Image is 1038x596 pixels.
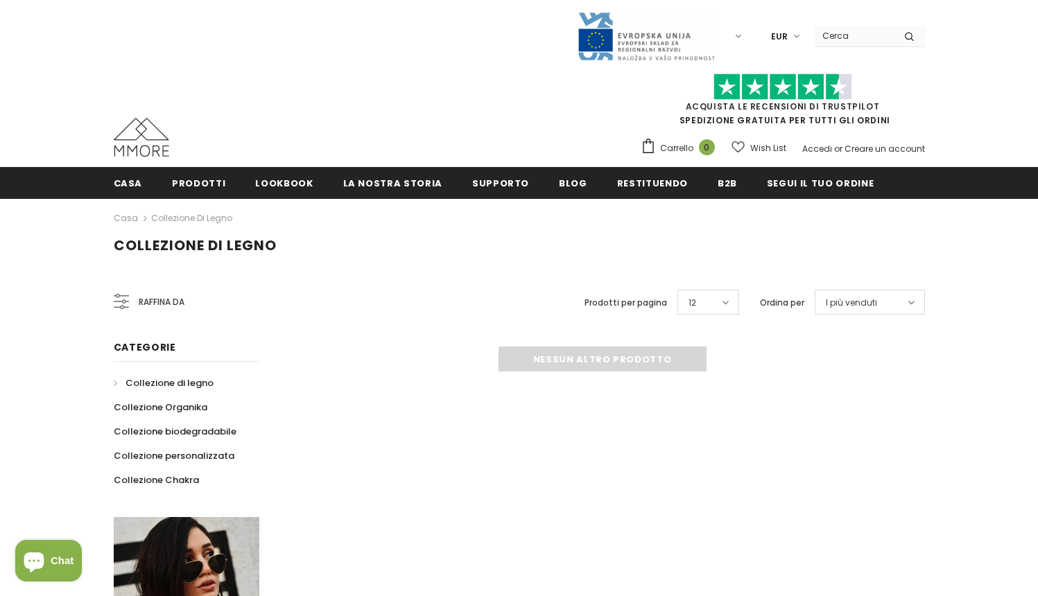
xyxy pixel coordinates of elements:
a: Collezione di legno [151,212,232,224]
span: Collezione Chakra [114,473,199,487]
span: Collezione di legno [114,236,277,255]
inbox-online-store-chat: Shopify online store chat [11,540,86,585]
span: Carrello [660,141,693,155]
span: Collezione di legno [126,376,214,389]
a: Accedi [802,143,832,155]
span: Prodotti [172,177,225,190]
a: Casa [114,167,143,198]
span: EUR [771,30,788,44]
span: Wish List [750,141,786,155]
span: Blog [559,177,587,190]
a: La nostra storia [343,167,442,198]
a: Acquista le recensioni di TrustPilot [686,100,880,112]
a: Collezione Chakra [114,468,199,492]
span: B2B [718,177,737,190]
a: Restituendo [617,167,688,198]
a: Lookbook [255,167,313,198]
span: Collezione Organika [114,401,207,414]
span: 12 [689,296,696,310]
a: Collezione di legno [114,371,214,395]
span: Segui il tuo ordine [767,177,874,190]
a: Creare un account [845,143,925,155]
span: Casa [114,177,143,190]
span: Lookbook [255,177,313,190]
a: Javni Razpis [577,30,716,42]
a: Segui il tuo ordine [767,167,874,198]
span: Restituendo [617,177,688,190]
a: Prodotti [172,167,225,198]
label: Prodotti per pagina [585,296,667,310]
a: Collezione personalizzata [114,444,234,468]
label: Ordina per [760,296,804,310]
a: B2B [718,167,737,198]
img: Fidati di Pilot Stars [713,73,852,100]
span: La nostra storia [343,177,442,190]
span: Collezione personalizzata [114,449,234,462]
img: Javni Razpis [577,11,716,62]
img: Casi MMORE [114,118,169,157]
span: Categorie [114,340,176,354]
a: supporto [472,167,529,198]
span: 0 [699,139,715,155]
a: Carrello 0 [641,138,722,159]
a: Casa [114,210,138,227]
a: Wish List [732,136,786,160]
span: Collezione biodegradabile [114,425,236,438]
span: I più venduti [826,296,877,310]
span: supporto [472,177,529,190]
span: SPEDIZIONE GRATUITA PER TUTTI GLI ORDINI [641,80,925,126]
a: Collezione Organika [114,395,207,419]
a: Collezione biodegradabile [114,419,236,444]
input: Search Site [814,26,894,46]
span: Raffina da [139,295,184,310]
a: Blog [559,167,587,198]
span: or [834,143,842,155]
